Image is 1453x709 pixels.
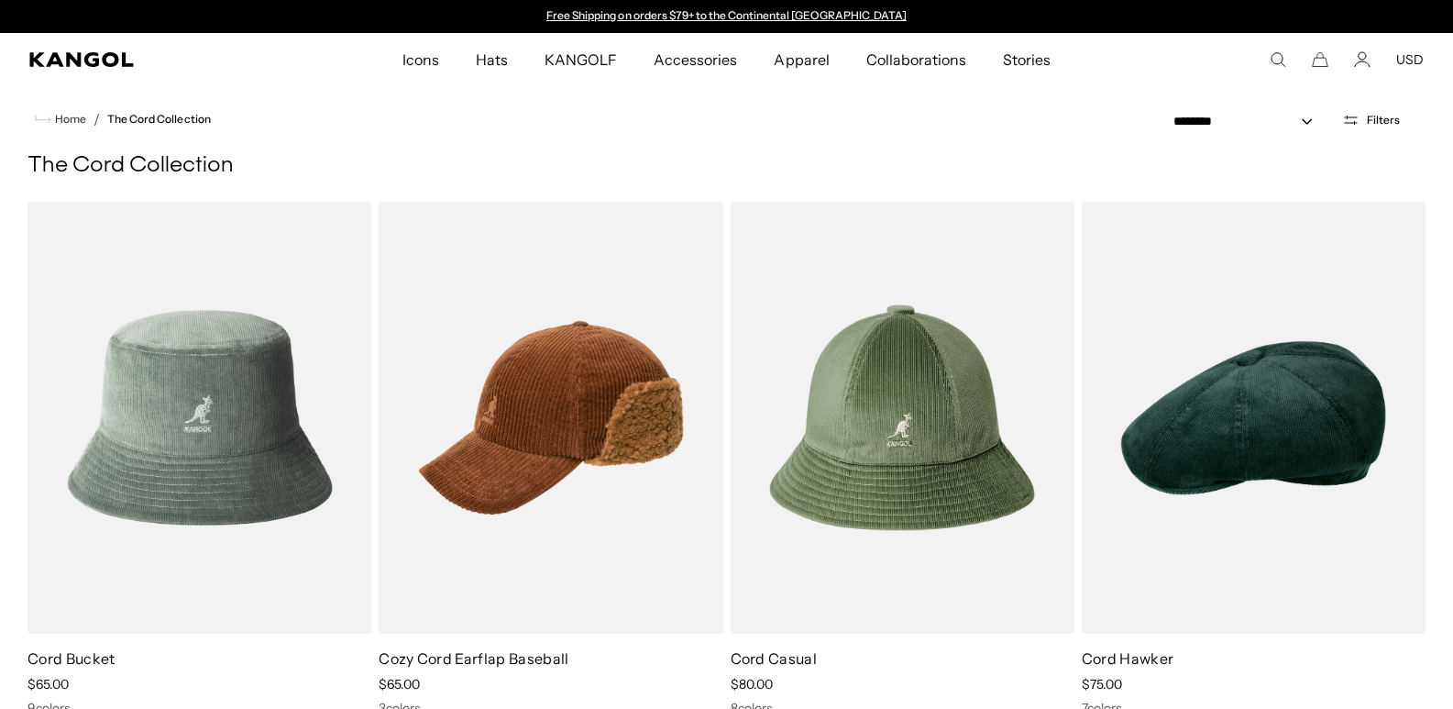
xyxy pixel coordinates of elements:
span: Filters [1367,114,1400,127]
div: 1 of 2 [538,9,916,24]
span: Accessories [654,33,737,86]
div: Announcement [538,9,916,24]
button: USD [1396,51,1424,68]
span: Apparel [774,33,829,86]
button: Open filters [1331,112,1411,128]
a: The Cord Collection [107,113,211,126]
a: Cord Bucket [28,649,116,668]
img: Cord Hawker [1082,202,1425,634]
img: Cozy Cord Earflap Baseball [379,202,722,634]
a: Apparel [755,33,847,86]
a: Account [1354,51,1370,68]
a: Cozy Cord Earflap Baseball [379,649,568,668]
span: $75.00 [1082,676,1122,692]
a: Collaborations [848,33,985,86]
h1: The Cord Collection [28,152,1425,180]
a: Kangol [29,52,266,67]
span: KANGOLF [545,33,617,86]
a: Free Shipping on orders $79+ to the Continental [GEOGRAPHIC_DATA] [546,8,907,22]
img: Cord Casual [731,202,1074,634]
span: $65.00 [379,676,420,692]
a: Icons [384,33,457,86]
span: Collaborations [866,33,966,86]
li: / [86,108,100,130]
a: Stories [985,33,1069,86]
span: Icons [402,33,439,86]
select: Sort by: Featured [1166,112,1331,131]
slideshow-component: Announcement bar [538,9,916,24]
span: Stories [1003,33,1051,86]
a: KANGOLF [526,33,635,86]
img: Cord Bucket [28,202,371,634]
span: $80.00 [731,676,773,692]
a: Accessories [635,33,755,86]
a: Cord Hawker [1082,649,1174,668]
span: Home [51,113,86,126]
span: $65.00 [28,676,69,692]
span: Hats [476,33,508,86]
button: Cart [1312,51,1328,68]
a: Cord Casual [731,649,818,668]
summary: Search here [1270,51,1286,68]
a: Home [35,111,86,127]
a: Hats [457,33,526,86]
